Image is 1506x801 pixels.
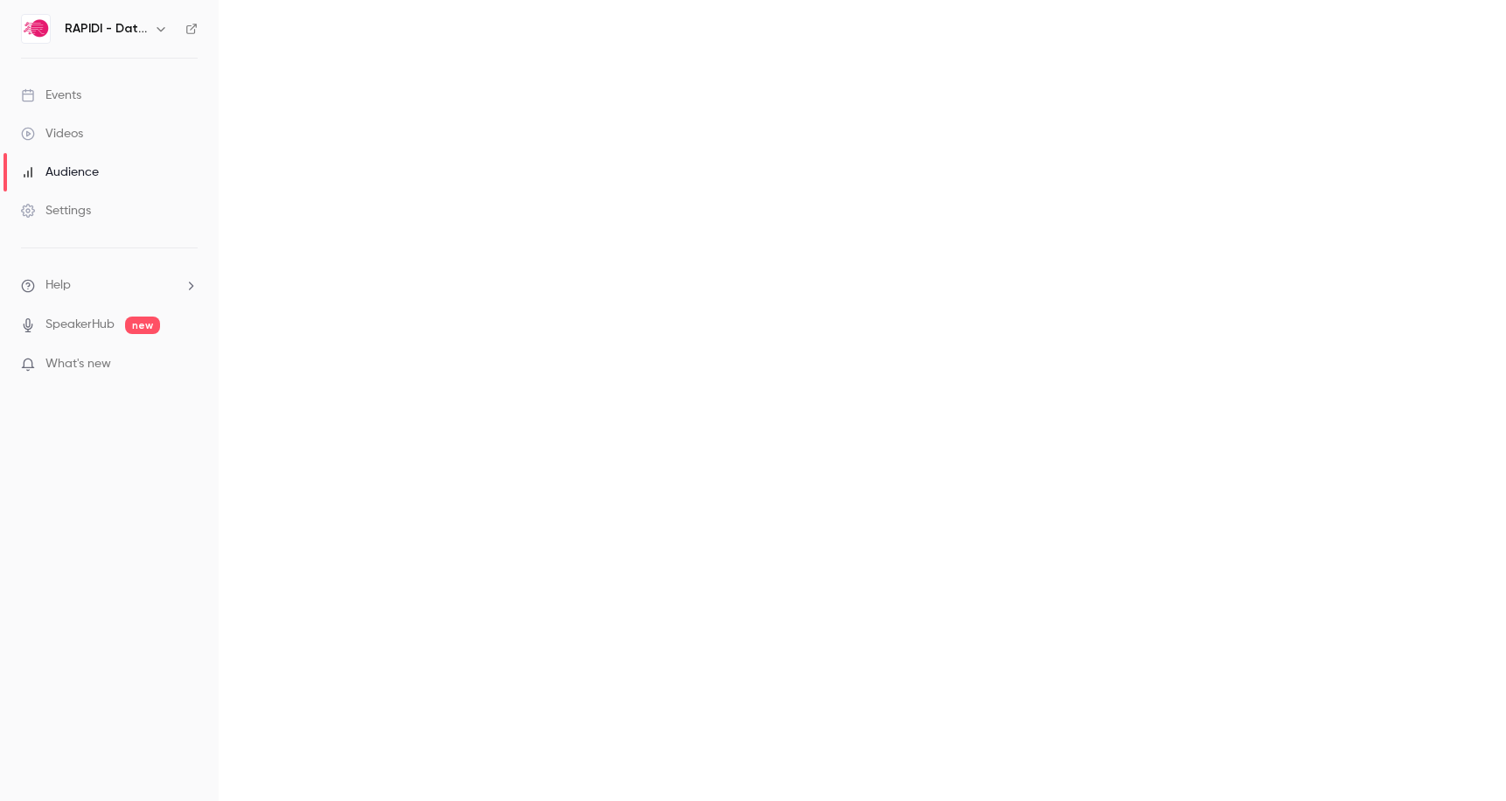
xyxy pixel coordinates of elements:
[21,202,91,219] div: Settings
[45,276,71,295] span: Help
[45,355,111,373] span: What's new
[21,87,81,104] div: Events
[21,164,99,181] div: Audience
[21,276,198,295] li: help-dropdown-opener
[22,15,50,43] img: RAPIDI - Data Integration Solutions
[65,20,147,38] h6: RAPIDI - Data Integration Solutions
[21,125,83,143] div: Videos
[125,317,160,334] span: new
[45,316,115,334] a: SpeakerHub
